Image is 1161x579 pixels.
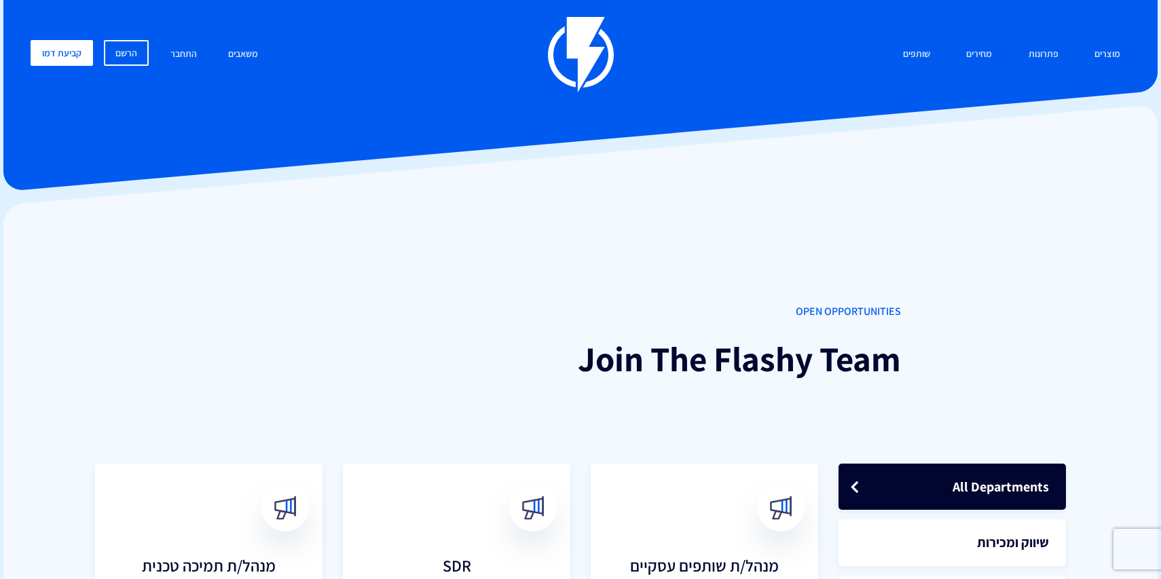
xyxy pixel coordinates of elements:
img: broadcast.svg [769,496,793,519]
a: שותפים [893,40,940,69]
img: broadcast.svg [521,496,545,519]
a: מוצרים [1084,40,1130,69]
a: משאבים [218,40,268,69]
a: שיווק ומכירות [838,519,1066,566]
a: הרשם [104,40,149,66]
h1: Join The Flashy Team [260,340,900,378]
a: פתרונות [1018,40,1069,69]
a: All Departments [838,464,1066,510]
span: OPEN OPPORTUNITIES [260,304,900,320]
a: קביעת דמו [31,40,93,66]
a: התחבר [160,40,207,69]
a: מחירים [956,40,1002,69]
img: broadcast.svg [274,496,297,519]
